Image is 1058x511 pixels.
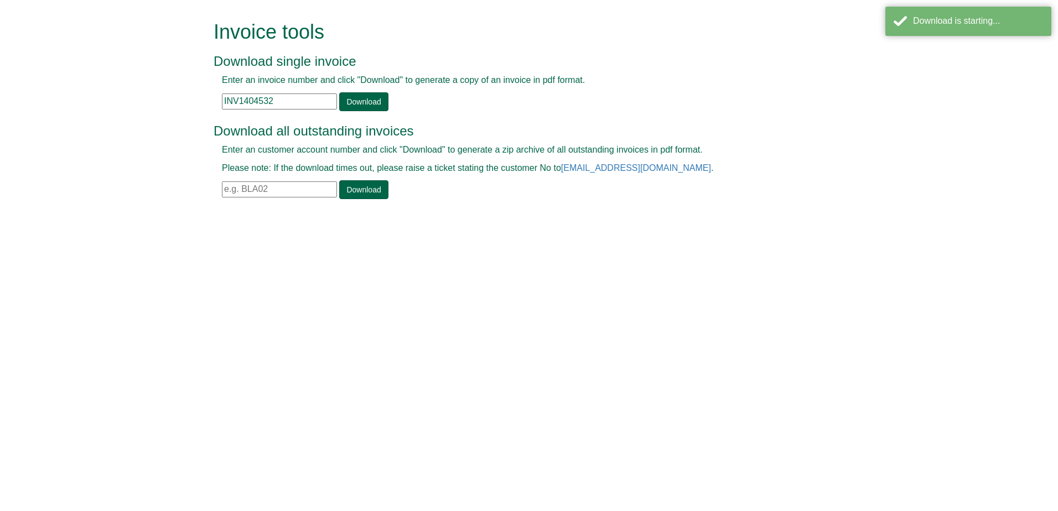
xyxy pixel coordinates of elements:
p: Enter an customer account number and click "Download" to generate a zip archive of all outstandin... [222,144,811,157]
p: Please note: If the download times out, please raise a ticket stating the customer No to . [222,162,811,175]
a: Download [339,92,388,111]
h3: Download all outstanding invoices [214,124,820,138]
input: e.g. BLA02 [222,181,337,197]
div: Download is starting... [913,15,1043,28]
h3: Download single invoice [214,54,820,69]
a: [EMAIL_ADDRESS][DOMAIN_NAME] [561,163,711,173]
h1: Invoice tools [214,21,820,43]
a: Download [339,180,388,199]
input: e.g. INV1234 [222,93,337,109]
p: Enter an invoice number and click "Download" to generate a copy of an invoice in pdf format. [222,74,811,87]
